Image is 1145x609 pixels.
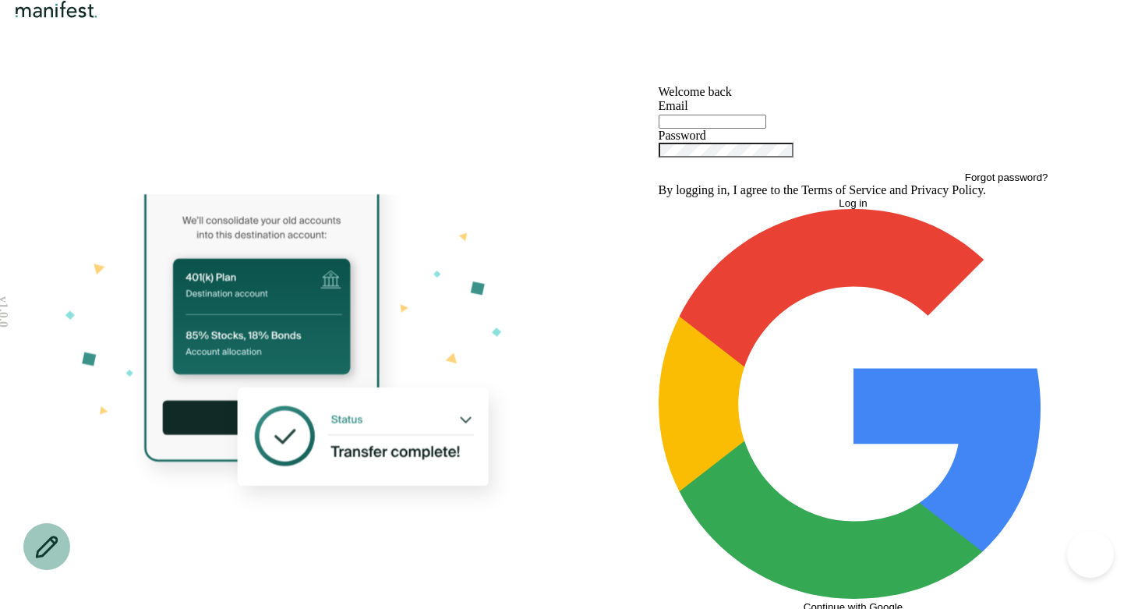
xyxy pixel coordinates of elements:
span: Log in [839,197,867,209]
h1: Welcome back [659,85,1048,99]
button: Log in [659,197,1048,209]
label: Email [659,99,688,112]
iframe: Help Scout Beacon - Open [1067,531,1114,578]
a: Privacy Policy [910,183,983,197]
p: By logging in, I agree to the and . [659,183,1048,197]
button: Forgot password? [965,172,1048,183]
a: Terms of Service [801,183,886,197]
label: Password [659,129,706,142]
